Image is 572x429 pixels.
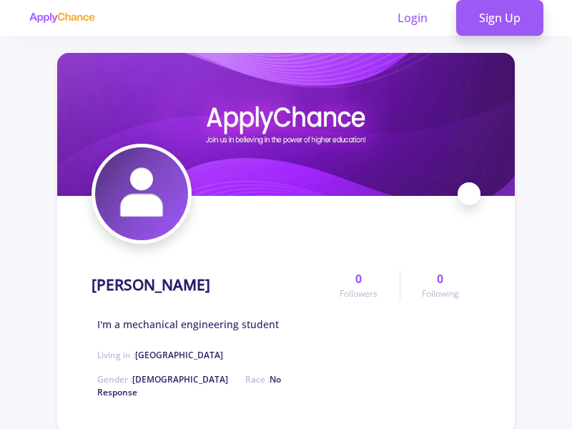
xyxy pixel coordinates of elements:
span: 0 [355,270,362,287]
span: Race : [97,373,281,398]
span: No Response [97,373,281,398]
img: Ebrahim Azarangcover image [57,53,515,196]
img: applychance logo text only [29,12,95,24]
span: Following [422,287,459,300]
span: [GEOGRAPHIC_DATA] [135,349,223,361]
span: I'm a mechanical engineering student [97,317,279,332]
span: Gender : [97,373,228,385]
h1: [PERSON_NAME] [92,276,210,294]
a: 0Followers [318,270,399,300]
img: Ebrahim Azarangavatar [95,147,188,240]
span: 0 [437,270,443,287]
span: [DEMOGRAPHIC_DATA] [132,373,228,385]
span: Followers [340,287,378,300]
a: 0Following [400,270,480,300]
span: Living in : [97,349,223,361]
